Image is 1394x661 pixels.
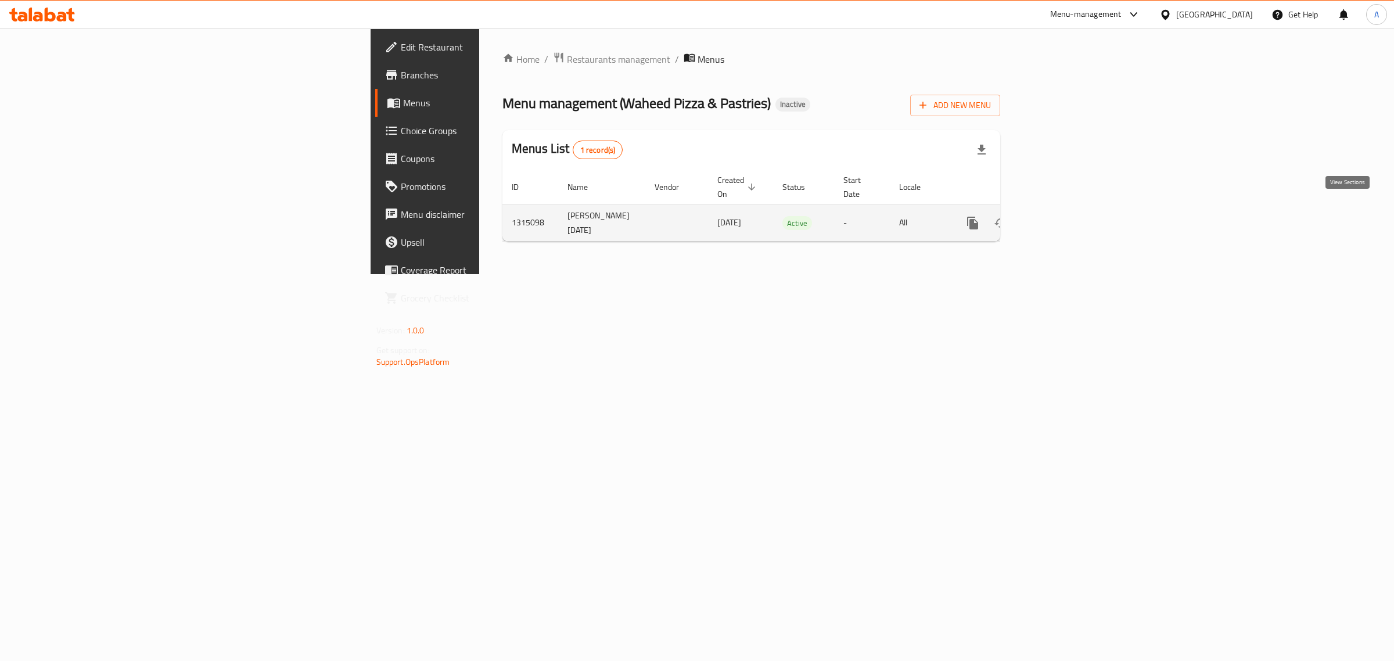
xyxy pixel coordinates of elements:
[910,95,1000,116] button: Add New Menu
[401,235,594,249] span: Upsell
[376,323,405,338] span: Version:
[968,136,996,164] div: Export file
[375,173,603,200] a: Promotions
[1374,8,1379,21] span: A
[1050,8,1122,21] div: Menu-management
[675,52,679,66] li: /
[375,117,603,145] a: Choice Groups
[375,200,603,228] a: Menu disclaimer
[375,145,603,173] a: Coupons
[401,291,594,305] span: Grocery Checklist
[512,180,534,194] span: ID
[502,170,1080,242] table: enhanced table
[401,40,594,54] span: Edit Restaurant
[782,180,820,194] span: Status
[407,323,425,338] span: 1.0.0
[375,228,603,256] a: Upsell
[512,140,623,159] h2: Menus List
[502,90,771,116] span: Menu management ( Waheed Pizza & Pastries )
[698,52,724,66] span: Menus
[950,170,1080,205] th: Actions
[573,141,623,159] div: Total records count
[375,89,603,117] a: Menus
[890,204,950,241] td: All
[553,52,670,67] a: Restaurants management
[502,52,1000,67] nav: breadcrumb
[775,98,810,112] div: Inactive
[401,68,594,82] span: Branches
[401,152,594,166] span: Coupons
[717,173,759,201] span: Created On
[375,61,603,89] a: Branches
[401,179,594,193] span: Promotions
[987,209,1015,237] button: Change Status
[375,33,603,61] a: Edit Restaurant
[403,96,594,110] span: Menus
[655,180,694,194] span: Vendor
[376,343,430,358] span: Get support on:
[899,180,936,194] span: Locale
[376,354,450,369] a: Support.OpsPlatform
[567,52,670,66] span: Restaurants management
[1176,8,1253,21] div: [GEOGRAPHIC_DATA]
[401,263,594,277] span: Coverage Report
[843,173,876,201] span: Start Date
[782,216,812,230] div: Active
[567,180,603,194] span: Name
[959,209,987,237] button: more
[573,145,623,156] span: 1 record(s)
[375,284,603,312] a: Grocery Checklist
[375,256,603,284] a: Coverage Report
[717,215,741,230] span: [DATE]
[834,204,890,241] td: -
[782,217,812,230] span: Active
[919,98,991,113] span: Add New Menu
[401,124,594,138] span: Choice Groups
[775,99,810,109] span: Inactive
[401,207,594,221] span: Menu disclaimer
